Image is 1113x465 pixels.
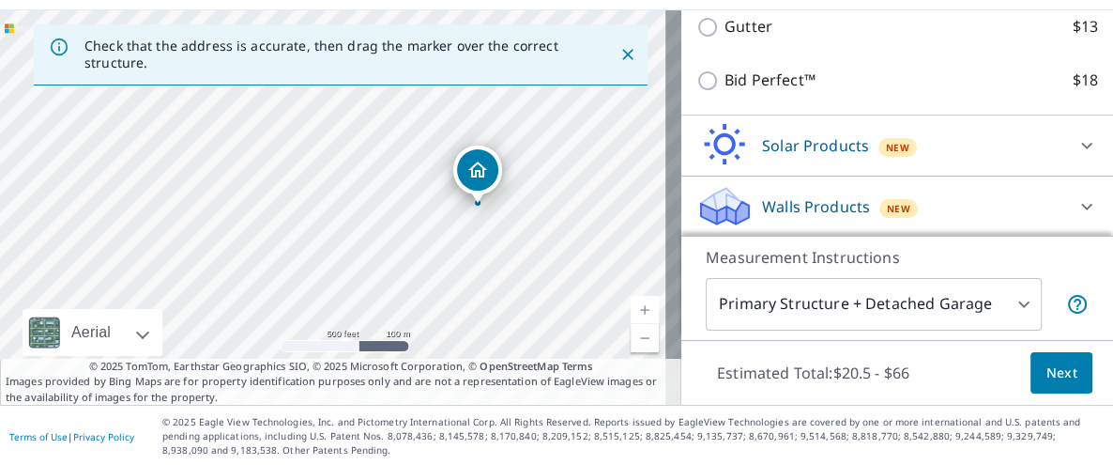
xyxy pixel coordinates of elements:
span: Your report will include the primary structure and a detached garage if one exists. [1066,293,1089,316]
a: Terms [562,359,593,373]
p: Solar Products [762,134,869,157]
div: Solar ProductsNew [696,123,1098,168]
div: Primary Structure + Detached Garage [706,278,1042,331]
div: Walls ProductsNew [696,184,1098,229]
p: Estimated Total: $20.5 - $66 [702,352,924,394]
p: Bid Perfect™ [724,69,816,92]
span: New [887,201,910,216]
p: | [9,431,134,442]
p: Check that the address is accurate, then drag the marker over the correct structure. [84,38,586,71]
a: Terms of Use [9,430,68,443]
p: Gutter [724,15,772,39]
div: Aerial [23,309,162,356]
p: $18 [1073,69,1098,92]
div: Dropped pin, building 1, Residential property, 2315 Cherokee Pkwy Louisville, KY 40204 [453,146,502,204]
span: © 2025 TomTom, Earthstar Geographics SIO, © 2025 Microsoft Corporation, © [89,359,593,375]
a: Current Level 16, Zoom Out [631,324,659,352]
p: © 2025 Eagle View Technologies, Inc. and Pictometry International Corp. All Rights Reserved. Repo... [162,415,1104,457]
a: OpenStreetMap [480,359,558,373]
span: New [886,140,909,155]
p: Measurement Instructions [706,246,1089,269]
p: $13 [1073,15,1098,39]
button: Next [1030,352,1092,395]
a: Privacy Policy [73,430,134,443]
span: Next [1045,362,1077,385]
p: Walls Products [762,195,870,218]
a: Current Level 16, Zoom In [631,296,659,324]
button: Close [616,42,640,67]
div: Aerial [66,309,116,356]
